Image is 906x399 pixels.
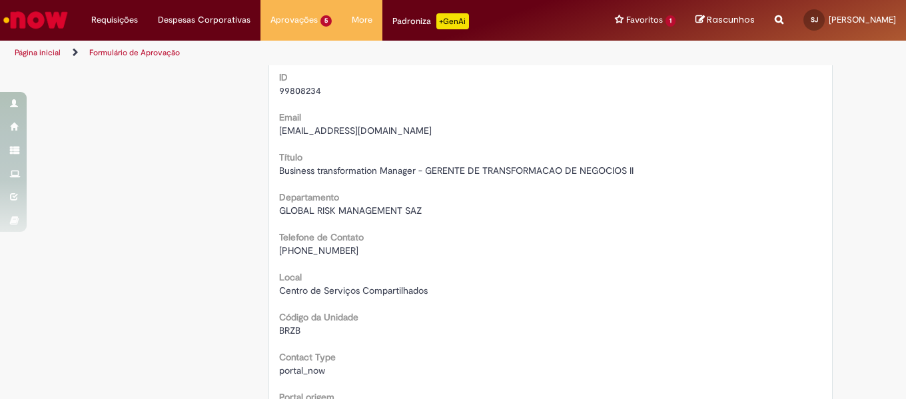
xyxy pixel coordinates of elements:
p: +GenAi [436,13,469,29]
span: Requisições [91,13,138,27]
span: portal_now [279,364,325,376]
b: Telefone de Contato [279,231,364,243]
div: Padroniza [392,13,469,29]
b: Departamento [279,191,339,203]
span: Rascunhos [707,13,755,26]
b: Título [279,151,302,163]
span: [PHONE_NUMBER] [279,244,358,256]
b: Código da Unidade [279,311,358,323]
img: ServiceNow [1,7,70,33]
a: Formulário de Aprovação [89,47,180,58]
span: Aprovações [270,13,318,27]
span: SJ [811,15,818,24]
b: Email [279,111,301,123]
span: [PERSON_NAME] [829,14,896,25]
a: Página inicial [15,47,61,58]
span: [EMAIL_ADDRESS][DOMAIN_NAME] [279,125,432,137]
span: Favoritos [626,13,663,27]
span: 5 [320,15,332,27]
span: Business transformation Manager - GERENTE DE TRANSFORMACAO DE NEGOCIOS II [279,165,634,177]
span: 1 [666,15,676,27]
span: 99808234 [279,85,321,97]
span: Despesas Corporativas [158,13,250,27]
b: ID [279,71,288,83]
b: Local [279,271,302,283]
span: Centro de Serviços Compartilhados [279,284,428,296]
ul: Trilhas de página [10,41,594,65]
b: Contact Type [279,351,336,363]
span: BRZB [279,324,300,336]
span: GLOBAL RISK MANAGEMENT SAZ [279,204,422,216]
span: More [352,13,372,27]
a: Rascunhos [695,14,755,27]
